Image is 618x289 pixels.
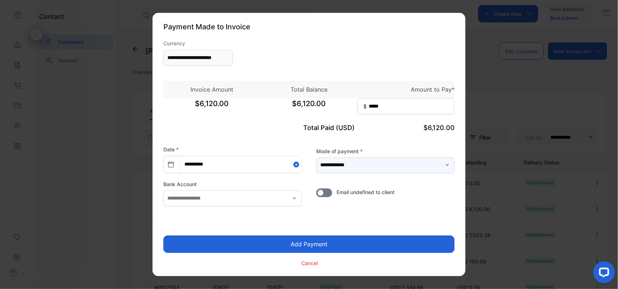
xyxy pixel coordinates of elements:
[163,236,455,253] button: Add Payment
[163,85,260,94] p: Invoice Amount
[260,123,358,133] p: Total Paid (USD)
[302,259,318,267] p: Cancel
[163,181,302,188] label: Bank Account
[163,22,455,33] p: Payment Made to Invoice
[363,103,367,110] span: $
[163,99,260,117] span: $6,120.00
[337,189,394,196] span: Email undefined to client
[260,85,358,94] p: Total Balance
[316,147,455,155] label: Mode of payment
[163,147,179,153] label: Date
[588,259,618,289] iframe: LiveChat chat widget
[423,124,455,132] span: $6,120.00
[358,85,455,94] p: Amount to Pay
[260,99,358,117] span: $6,120.00
[293,156,301,173] button: Close
[163,40,233,47] label: Currency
